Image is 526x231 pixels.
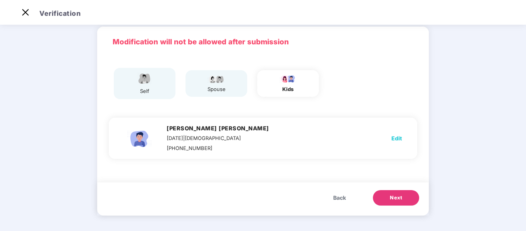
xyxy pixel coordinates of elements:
[278,74,298,83] img: svg+xml;base64,PHN2ZyB4bWxucz0iaHR0cDovL3d3dy53My5vcmcvMjAwMC9zdmciIHdpZHRoPSI3OS4wMzciIGhlaWdodD...
[135,87,154,95] div: self
[167,144,269,152] div: [PHONE_NUMBER]
[278,85,298,93] div: kids
[207,85,226,93] div: spouse
[391,132,402,145] button: Edit
[135,72,154,85] img: svg+xml;base64,PHN2ZyBpZD0iRW1wbG95ZWVfbWFsZSIgeG1sbnM9Imh0dHA6Ly93d3cudzMub3JnLzIwMDAvc3ZnIiB3aW...
[183,135,241,141] span: | [DEMOGRAPHIC_DATA]
[333,194,346,202] span: Back
[167,125,269,132] h4: [PERSON_NAME] [PERSON_NAME]
[124,125,155,152] img: svg+xml;base64,PHN2ZyBpZD0iQ2hpbGRfbWFsZV9pY29uIiB4bWxucz0iaHR0cDovL3d3dy53My5vcmcvMjAwMC9zdmciIH...
[113,36,413,48] p: Modification will not be allowed after submission
[207,74,226,83] img: svg+xml;base64,PHN2ZyB4bWxucz0iaHR0cDovL3d3dy53My5vcmcvMjAwMC9zdmciIHdpZHRoPSI5Ny44OTciIGhlaWdodD...
[167,134,269,142] div: [DATE]
[373,190,419,206] button: Next
[390,194,402,202] span: Next
[391,134,402,143] span: Edit
[325,190,354,206] button: Back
